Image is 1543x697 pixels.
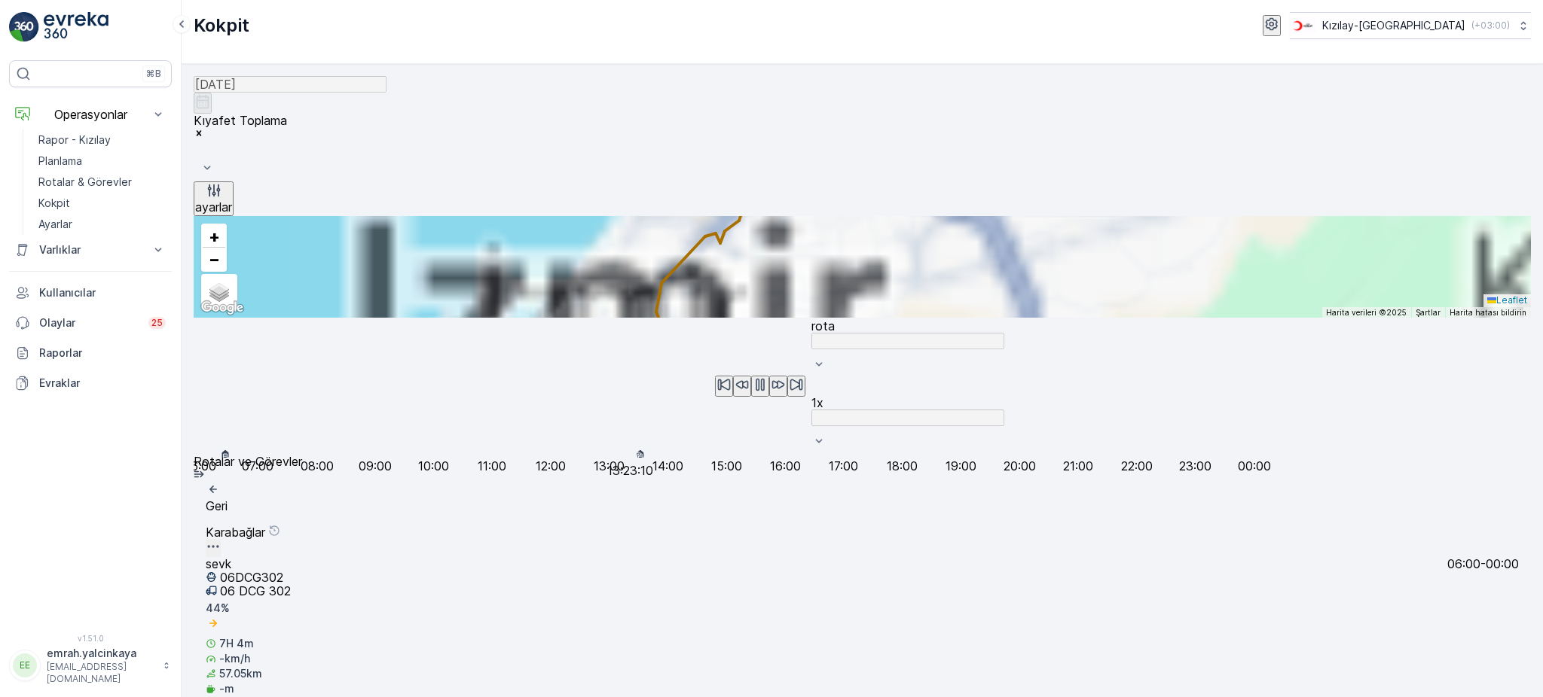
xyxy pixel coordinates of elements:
p: 06:00-00:00 [1447,557,1519,571]
a: Leaflet [1487,294,1527,306]
a: Şartlar (yeni sekmede açılır) [1416,308,1441,317]
summary: [PERSON_NAME] [194,216,1531,250]
span: + [209,227,220,246]
a: Layers [203,275,236,309]
p: 22:00 [1121,459,1153,473]
span: Harita verileri ©2025 [1326,308,1407,317]
p: 57.05km [219,666,262,681]
a: Kokpit [32,193,172,214]
div: Kıyafet Toplama [194,114,1531,127]
p: Varlıklar [39,242,142,257]
p: 44 % [206,601,230,616]
p: -m [219,681,234,696]
p: 13:00 [594,459,625,473]
div: Yardım Araç İkonu [268,525,280,539]
p: 09:00 [359,459,392,473]
p: ayarlar [195,200,232,214]
p: Raporlar [39,345,166,361]
a: Ayarlar [32,214,172,235]
p: 00:00 [1238,459,1271,473]
p: 16:00 [770,459,801,473]
a: Rotalar & Görevler [32,172,172,193]
p: Operasyonlar [39,108,142,121]
img: logo [9,12,39,42]
span: [PERSON_NAME] [203,217,277,228]
p: 10:00 [418,459,449,473]
input: Görevleri veya konumu arayın [194,284,341,297]
img: k%C4%B1z%C4%B1lay_jywRncg.png [1290,17,1316,34]
p: Ayarlar [38,217,72,232]
button: Varlıklar [9,235,172,265]
a: Raporlar [9,338,172,368]
p: 23:00 [1179,459,1211,473]
p: Geri [206,499,228,513]
p: 21:00 [1063,459,1093,473]
p: Rapor - Kızılay [38,132,111,148]
p: Karabağlar [206,525,265,539]
div: Remove Kıyafet Toplama [194,127,1531,141]
p: ⌘B [146,68,161,80]
a: Yakınlaştır [203,225,225,248]
p: Kokpit [194,14,249,38]
a: Planlama [32,151,172,172]
p: Rotalar ve Görevler [194,455,1531,468]
p: Planlama [38,154,82,169]
p: 06 DCG 302 [220,584,291,598]
p: 14:00 [652,459,683,473]
p: 7H 4m [219,636,254,651]
a: Olaylar25 [9,308,172,338]
a: Uzaklaştır [203,248,225,270]
p: sevk [206,557,231,571]
p: 20:00 [1004,459,1036,473]
p: 25 [151,317,163,329]
a: Evraklar [9,368,172,398]
a: Geri [206,482,228,513]
p: Kokpit [38,196,70,211]
p: Kullanıcılar [39,285,166,300]
p: 15:00 [711,459,742,473]
div: rota [811,319,1004,333]
img: Google [197,298,247,318]
button: Operasyonlar [9,99,172,129]
p: 18:00 [887,459,918,473]
button: ayarlar [194,181,234,216]
button: EEemrah.yalcinkaya[EMAIL_ADDRESS][DOMAIN_NAME] [9,646,172,685]
a: Kullanıcılar [9,278,172,308]
p: 13:23:10 [607,464,653,477]
p: Evraklar [39,376,166,391]
p: emrah.yalcinkaya [47,646,155,661]
p: 06DCG302 [220,571,283,584]
p: ( +03:00 ) [1471,20,1510,32]
p: 19:00 [946,459,976,473]
a: Harita hatası bildirin [1450,308,1526,317]
p: [EMAIL_ADDRESS][DOMAIN_NAME] [47,661,155,685]
p: Olaylar [39,315,139,330]
p: Kızılay-[GEOGRAPHIC_DATA] [1322,18,1465,33]
p: 12:00 [536,459,566,473]
span: v 1.51.0 [9,634,172,643]
p: -km/h [219,651,250,666]
div: 1x [811,396,1004,409]
img: logo_light-DOdMpM7g.png [44,12,108,42]
a: Rapor - Kızılay [32,129,172,151]
div: EE [13,653,37,677]
p: 08:00 [301,459,334,473]
summary: faaliyetler [194,250,1531,284]
p: 11:00 [478,459,506,473]
p: 07:00 [242,459,273,473]
button: Kızılay-[GEOGRAPHIC_DATA](+03:00) [1290,12,1531,39]
span: − [209,249,220,269]
a: Bu bölgeyi Google Haritalar'da açın (yeni pencerede açılır) [197,298,247,318]
p: 06:00 [183,459,216,473]
input: dd/mm/yyyy [194,76,387,93]
p: Rotalar & Görevler [38,175,132,190]
p: 17:00 [829,459,858,473]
